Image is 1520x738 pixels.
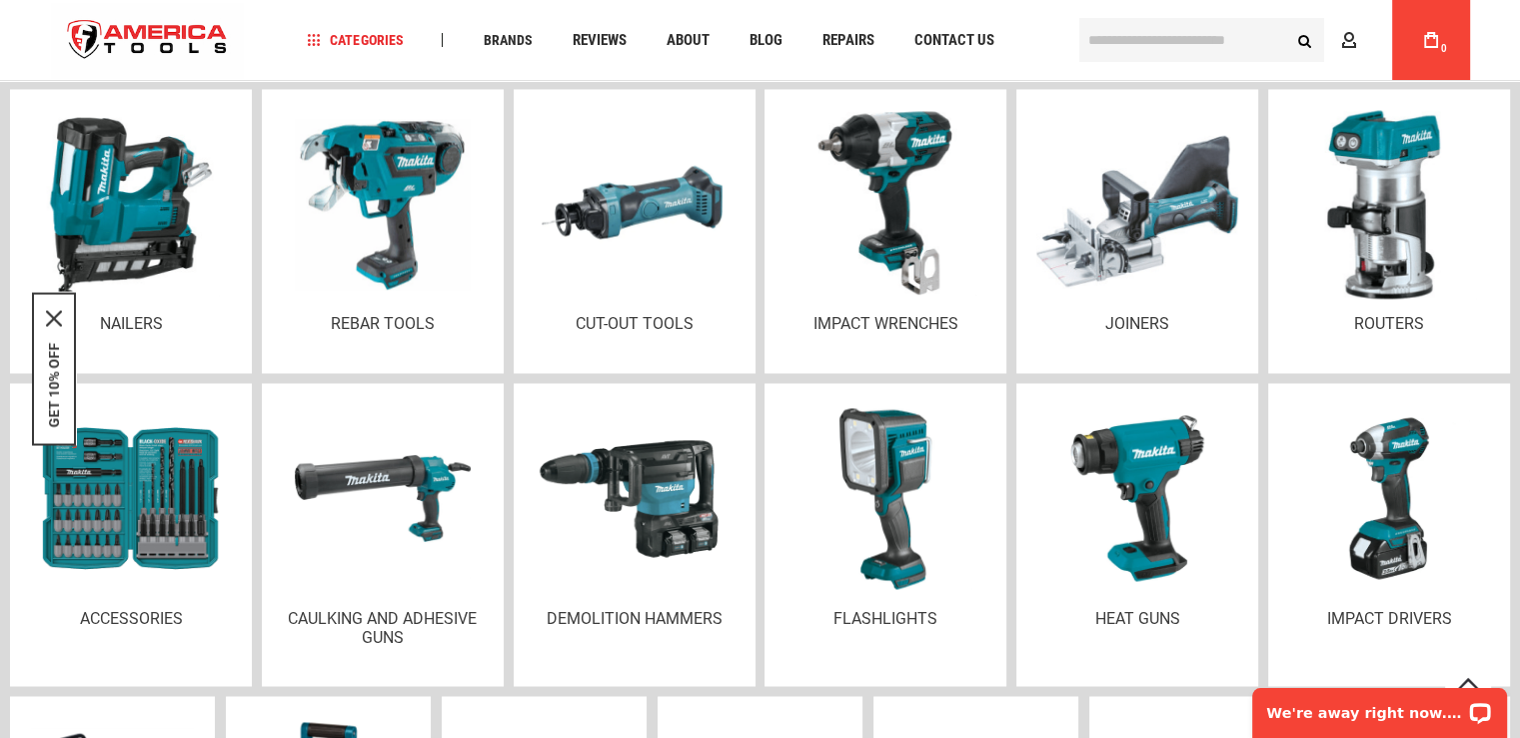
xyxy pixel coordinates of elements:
a: Nailers Nailers [10,89,252,373]
a: Cut-out tools Cut-out tools [514,89,756,373]
img: Cut-out tools [538,119,732,289]
p: Cut-out tools [534,314,736,333]
img: Accessories [30,422,232,575]
img: Routers [1300,109,1477,299]
a: Brands [474,27,541,54]
a: About [657,27,718,54]
span: Categories [307,33,403,47]
a: Joiners cat Joiners [1016,89,1258,373]
p: Rebar tools [282,314,484,333]
img: Impact wrenches [794,109,977,299]
button: Search [1286,21,1324,59]
img: Nailers [41,109,221,299]
a: Heat Guns Heat Guns [1016,383,1258,686]
button: Close [46,311,62,327]
span: Reviews [572,33,626,48]
p: Flashlights [784,608,986,627]
p: Nailers [30,314,232,333]
span: About [666,33,709,48]
img: Heat Guns [1036,414,1238,581]
p: Accessories [30,608,232,627]
a: Demolition Hammers Demolition Hammers [514,383,756,686]
span: 0 [1441,43,1447,54]
p: Demolition Hammers [534,608,736,627]
p: Impact Drivers [1288,608,1490,627]
p: Routers [1288,314,1490,333]
a: Flashlights Flashlights [764,383,1006,686]
span: Blog [749,33,781,48]
p: Caulking And Adhesive Guns [282,608,484,646]
img: Flashlights [798,408,973,589]
img: America Tools [51,3,245,78]
a: Contact Us [904,27,1002,54]
a: Repairs [812,27,882,54]
a: Impact Drivers Impact Drivers [1268,383,1510,686]
span: Contact Us [913,33,993,48]
p: Impact wrenches [784,314,986,333]
a: store logo [51,3,245,78]
a: Categories [298,27,412,54]
span: Repairs [821,33,873,48]
a: Rebar tools Rebar tools [262,89,504,373]
a: Impact wrenches Impact wrenches [764,89,1006,373]
svg: close icon [46,311,62,327]
img: Impact Drivers [1288,415,1490,582]
img: Rebar tools [295,119,470,290]
p: Heat Guns [1036,608,1238,627]
p: Joiners [1036,314,1238,333]
button: GET 10% OFF [46,343,62,428]
img: Caulking And Adhesive Guns [282,418,484,577]
img: Joiners cat [1036,120,1238,287]
a: Blog [740,27,790,54]
iframe: LiveChat chat widget [1239,675,1520,738]
a: Reviews [563,27,635,54]
span: Brands [483,33,532,47]
a: Caulking And Adhesive Guns Caulking And Adhesive Guns [262,383,504,686]
a: Routers Routers [1268,89,1510,373]
img: Demolition Hammers [534,417,736,580]
a: Accessories Accessories [10,383,252,686]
